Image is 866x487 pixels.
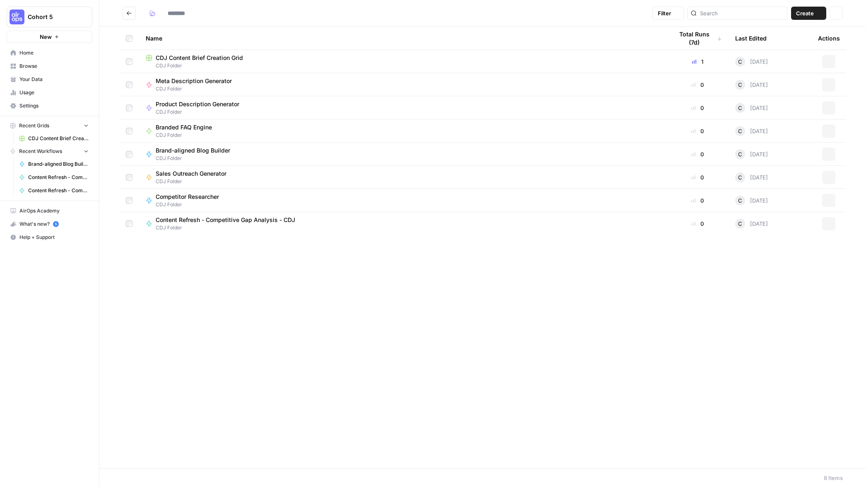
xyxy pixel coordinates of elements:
a: Brand-aligned Blog BuilderCDJ Folder [146,146,660,162]
span: CDJ Folder [156,85,238,93]
a: Competitor ResearcherCDJ Folder [146,193,660,208]
div: 0 [673,81,722,89]
span: Settings [19,102,89,110]
button: Recent Workflows [7,145,92,158]
span: C [738,104,742,112]
span: CDJ Folder [156,131,219,139]
a: 5 [53,221,59,227]
span: Content Refresh - Competitive Gap Analysis - CDJ [28,187,89,194]
button: Filter [652,7,684,20]
div: [DATE] [735,80,768,90]
div: [DATE] [735,219,768,229]
a: Branded FAQ EngineCDJ Folder [146,123,660,139]
span: Content Refresh - Competitive Gap Analysis - CDJ [156,216,295,224]
span: Product Description Generator [156,100,239,108]
div: 0 [673,127,722,135]
a: Content Refresh - Competitive Gap Analysis [15,171,92,184]
span: Help + Support [19,234,89,241]
span: Usage [19,89,89,96]
span: Branded FAQ Engine [156,123,212,131]
span: C [738,57,742,66]
span: Your Data [19,76,89,83]
div: 8 Items [824,474,843,482]
a: Brand-aligned Blog Builder [15,158,92,171]
div: Total Runs (7d) [673,27,722,50]
span: C [738,173,742,181]
span: CDJ Folder [156,201,226,208]
a: Browse [7,60,92,73]
span: Brand-aligned Blog Builder [156,146,230,155]
span: CDJ Folder [156,155,237,162]
div: 1 [673,57,722,66]
span: CDJ Folder [156,224,302,232]
button: Create [791,7,826,20]
div: 0 [673,150,722,158]
a: Usage [7,86,92,99]
a: CDJ Content Brief Creation GridCDJ Folder [146,54,660,69]
span: C [738,196,742,205]
span: C [738,81,742,89]
span: AirOps Academy [19,207,89,215]
span: CDJ Content Brief Creation Grid [28,135,89,142]
a: Sales Outreach GeneratorCDJ Folder [146,169,660,185]
div: 0 [673,196,722,205]
div: Last Edited [735,27,767,50]
span: Browse [19,62,89,70]
button: Go back [123,7,136,20]
button: Recent Grids [7,119,92,132]
a: Settings [7,99,92,112]
a: Content Refresh - Competitive Gap Analysis - CDJCDJ Folder [146,216,660,232]
div: Name [146,27,660,50]
span: Meta Description Generator [156,77,232,85]
span: Recent Grids [19,122,49,129]
div: [DATE] [735,57,768,67]
button: Help + Support [7,231,92,244]
div: 0 [673,104,722,112]
span: Brand-aligned Blog Builder [28,160,89,168]
button: Workspace: Cohort 5 [7,7,92,27]
text: 5 [55,222,57,226]
div: 0 [673,173,722,181]
div: [DATE] [735,126,768,136]
span: Content Refresh - Competitive Gap Analysis [28,174,89,181]
span: C [738,127,742,135]
a: AirOps Academy [7,204,92,217]
span: Home [19,49,89,57]
div: [DATE] [735,149,768,159]
span: New [40,33,52,41]
a: Product Description GeneratorCDJ Folder [146,100,660,116]
span: CDJ Content Brief Creation Grid [156,54,243,62]
span: CDJ Folder [156,178,233,185]
div: Actions [818,27,840,50]
span: Sales Outreach Generator [156,169,226,178]
input: Search [700,9,784,17]
div: 0 [673,220,722,228]
a: Content Refresh - Competitive Gap Analysis - CDJ [15,184,92,197]
span: C [738,220,742,228]
span: Competitor Researcher [156,193,219,201]
a: CDJ Content Brief Creation Grid [15,132,92,145]
a: Meta Description GeneratorCDJ Folder [146,77,660,93]
span: CDJ Folder [146,62,660,69]
a: Your Data [7,73,92,86]
div: What's new? [7,218,92,230]
div: [DATE] [735,196,768,205]
span: Filter [658,9,671,17]
a: Home [7,46,92,60]
span: Create [796,9,814,17]
div: [DATE] [735,172,768,182]
span: C [738,150,742,158]
img: Cohort 5 Logo [10,10,24,24]
div: [DATE] [735,103,768,113]
button: What's new? 5 [7,217,92,231]
span: CDJ Folder [156,108,246,116]
span: Recent Workflows [19,148,62,155]
span: Cohort 5 [28,13,78,21]
button: New [7,31,92,43]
